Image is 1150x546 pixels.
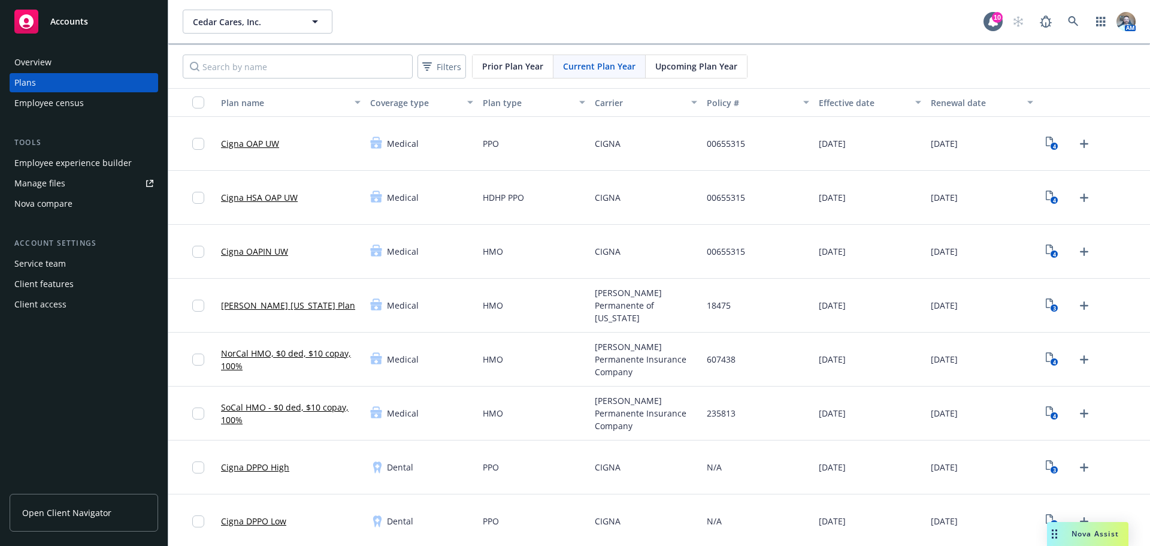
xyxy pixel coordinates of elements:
[655,60,737,73] span: Upcoming Plan Year
[10,153,158,173] a: Employee experience builder
[595,191,621,204] span: CIGNA
[1053,251,1056,258] text: 4
[10,237,158,249] div: Account settings
[365,88,477,117] button: Coverage type
[1061,10,1085,34] a: Search
[14,254,66,273] div: Service team
[387,191,419,204] span: Medical
[10,5,158,38] a: Accounts
[992,12,1003,23] div: 10
[10,274,158,294] a: Client features
[420,58,464,76] span: Filters
[707,353,736,366] span: 607438
[192,138,204,150] input: Toggle Row Selected
[931,515,958,527] span: [DATE]
[221,191,298,204] a: Cigna HSA OAP UW
[483,515,499,527] span: PPO
[387,515,413,527] span: Dental
[707,96,796,109] div: Policy #
[10,174,158,193] a: Manage files
[437,61,461,73] span: Filters
[183,55,413,79] input: Search by name
[14,153,132,173] div: Employee experience builder
[707,191,745,204] span: 00655315
[193,16,296,28] span: Cedar Cares, Inc.
[1034,10,1058,34] a: Report a Bug
[478,88,590,117] button: Plan type
[931,191,958,204] span: [DATE]
[1043,512,1062,531] a: View Plan Documents
[387,461,413,473] span: Dental
[1043,188,1062,207] a: View Plan Documents
[10,53,158,72] a: Overview
[1006,10,1030,34] a: Start snowing
[1075,512,1094,531] a: Upload Plan Documents
[483,191,524,204] span: HDHP PPO
[221,245,288,258] a: Cigna OAPIN UW
[10,295,158,314] a: Client access
[483,407,503,420] span: HMO
[387,245,419,258] span: Medical
[819,461,846,473] span: [DATE]
[221,347,361,372] a: NorCal HMO, $0 ded, $10 copay, 100%
[931,245,958,258] span: [DATE]
[221,137,279,150] a: Cigna OAP UW
[50,17,88,26] span: Accounts
[14,295,66,314] div: Client access
[926,88,1038,117] button: Renewal date
[595,96,684,109] div: Carrier
[563,60,635,73] span: Current Plan Year
[1043,242,1062,261] a: View Plan Documents
[482,60,543,73] span: Prior Plan Year
[707,137,745,150] span: 00655315
[221,299,355,312] a: [PERSON_NAME] [US_STATE] Plan
[1075,134,1094,153] a: Upload Plan Documents
[707,461,722,473] span: N/A
[483,353,503,366] span: HMO
[1053,143,1056,150] text: 4
[192,246,204,258] input: Toggle Row Selected
[814,88,926,117] button: Effective date
[1053,304,1056,312] text: 3
[595,515,621,527] span: CIGNA
[387,353,419,366] span: Medical
[819,96,908,109] div: Effective date
[1043,350,1062,369] a: View Plan Documents
[1053,358,1056,366] text: 4
[819,137,846,150] span: [DATE]
[1053,197,1056,204] text: 4
[1075,404,1094,423] a: Upload Plan Documents
[192,300,204,312] input: Toggle Row Selected
[819,191,846,204] span: [DATE]
[1053,466,1056,474] text: 3
[192,96,204,108] input: Select all
[10,93,158,113] a: Employee census
[192,461,204,473] input: Toggle Row Selected
[931,299,958,312] span: [DATE]
[14,73,36,92] div: Plans
[595,245,621,258] span: CIGNA
[1053,412,1056,420] text: 4
[483,245,503,258] span: HMO
[595,286,697,324] span: [PERSON_NAME] Permanente of [US_STATE]
[192,354,204,366] input: Toggle Row Selected
[1043,404,1062,423] a: View Plan Documents
[14,274,74,294] div: Client features
[1043,458,1062,477] a: View Plan Documents
[1075,188,1094,207] a: Upload Plan Documents
[931,407,958,420] span: [DATE]
[10,73,158,92] a: Plans
[1075,296,1094,315] a: Upload Plan Documents
[707,515,722,527] span: N/A
[1072,529,1119,539] span: Nova Assist
[931,353,958,366] span: [DATE]
[1047,522,1128,546] button: Nova Assist
[595,137,621,150] span: CIGNA
[10,137,158,149] div: Tools
[1089,10,1113,34] a: Switch app
[14,93,84,113] div: Employee census
[1043,134,1062,153] a: View Plan Documents
[707,407,736,420] span: 235813
[1075,350,1094,369] a: Upload Plan Documents
[14,194,72,213] div: Nova compare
